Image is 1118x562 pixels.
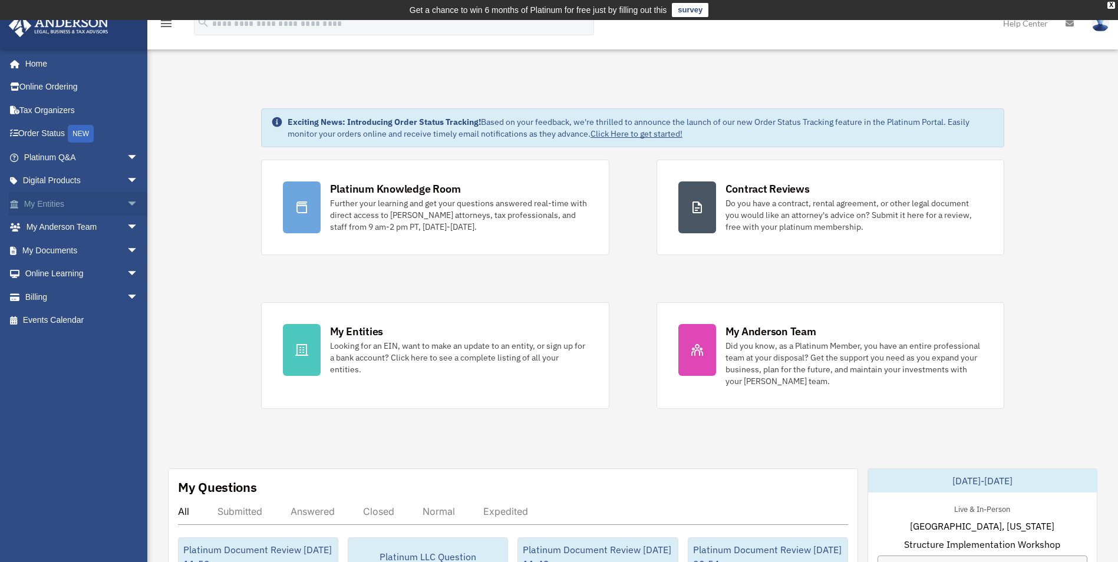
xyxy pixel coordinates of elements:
[868,469,1097,492] div: [DATE]-[DATE]
[261,160,609,255] a: Platinum Knowledge Room Further your learning and get your questions answered real-time with dire...
[5,14,112,37] img: Anderson Advisors Platinum Portal
[657,302,1005,409] a: My Anderson Team Did you know, as a Platinum Member, you have an entire professional team at your...
[261,302,609,409] a: My Entities Looking for an EIN, want to make an update to an entity, or sign up for a bank accoun...
[591,128,682,139] a: Click Here to get started!
[483,505,528,517] div: Expedited
[1107,2,1115,9] div: close
[288,117,481,127] strong: Exciting News: Introducing Order Status Tracking!
[8,309,156,332] a: Events Calendar
[330,324,383,339] div: My Entities
[159,16,173,31] i: menu
[178,478,257,496] div: My Questions
[288,116,995,140] div: Based on your feedback, we're thrilled to announce the launch of our new Order Status Tracking fe...
[672,3,708,17] a: survey
[330,181,461,196] div: Platinum Knowledge Room
[8,98,156,122] a: Tax Organizers
[1091,15,1109,32] img: User Pic
[197,16,210,29] i: search
[127,169,150,193] span: arrow_drop_down
[8,262,156,286] a: Online Learningarrow_drop_down
[910,519,1054,533] span: [GEOGRAPHIC_DATA], [US_STATE]
[8,122,156,146] a: Order StatusNEW
[8,169,156,193] a: Digital Productsarrow_drop_down
[8,239,156,262] a: My Documentsarrow_drop_down
[8,52,150,75] a: Home
[8,75,156,99] a: Online Ordering
[725,324,816,339] div: My Anderson Team
[127,262,150,286] span: arrow_drop_down
[178,505,189,517] div: All
[68,125,94,143] div: NEW
[330,340,588,375] div: Looking for an EIN, want to make an update to an entity, or sign up for a bank account? Click her...
[127,146,150,170] span: arrow_drop_down
[363,505,394,517] div: Closed
[8,285,156,309] a: Billingarrow_drop_down
[330,197,588,233] div: Further your learning and get your questions answered real-time with direct access to [PERSON_NAM...
[657,160,1005,255] a: Contract Reviews Do you have a contract, rental agreement, or other legal document you would like...
[127,192,150,216] span: arrow_drop_down
[904,537,1060,551] span: Structure Implementation Workshop
[725,181,810,196] div: Contract Reviews
[8,216,156,239] a: My Anderson Teamarrow_drop_down
[159,21,173,31] a: menu
[127,285,150,309] span: arrow_drop_down
[127,239,150,263] span: arrow_drop_down
[291,505,335,517] div: Answered
[217,505,262,517] div: Submitted
[410,3,667,17] div: Get a chance to win 6 months of Platinum for free just by filling out this
[945,502,1020,514] div: Live & In-Person
[8,146,156,169] a: Platinum Q&Aarrow_drop_down
[127,216,150,240] span: arrow_drop_down
[725,197,983,233] div: Do you have a contract, rental agreement, or other legal document you would like an attorney's ad...
[8,192,156,216] a: My Entitiesarrow_drop_down
[725,340,983,387] div: Did you know, as a Platinum Member, you have an entire professional team at your disposal? Get th...
[423,505,455,517] div: Normal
